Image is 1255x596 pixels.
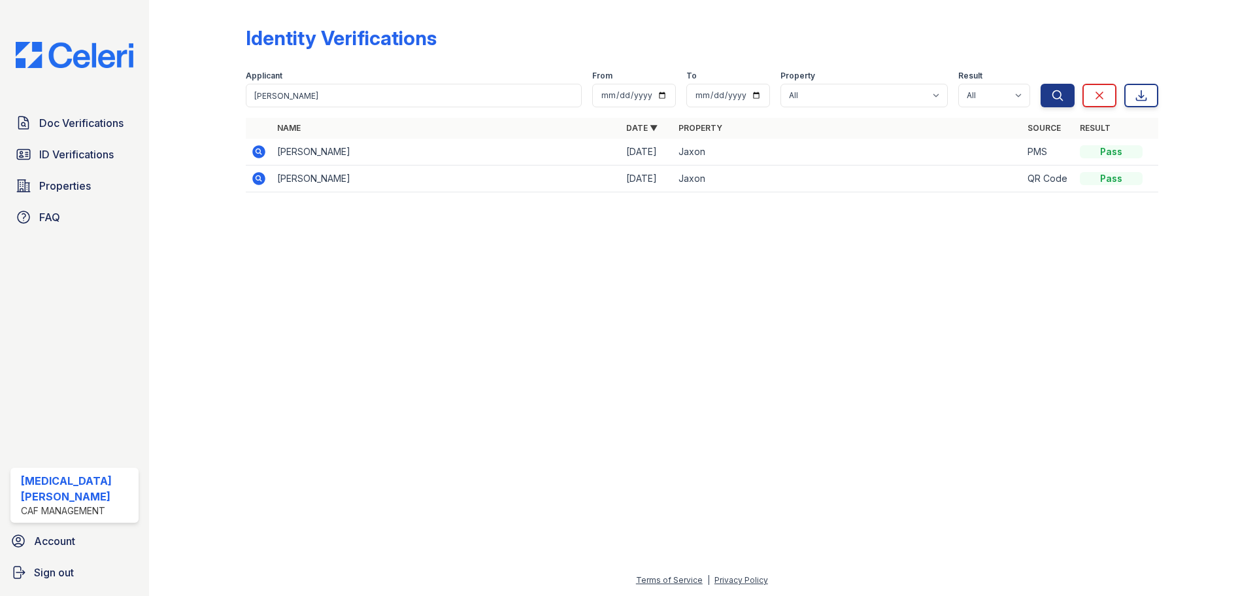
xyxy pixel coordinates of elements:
label: To [686,71,697,81]
label: Applicant [246,71,282,81]
label: Property [780,71,815,81]
td: [PERSON_NAME] [272,139,621,166]
a: Properties [10,173,139,199]
span: Properties [39,178,91,194]
a: Sign out [5,559,144,586]
div: [MEDICAL_DATA][PERSON_NAME] [21,473,133,504]
a: ID Verifications [10,141,139,167]
td: [DATE] [621,166,673,192]
label: Result [958,71,982,81]
span: ID Verifications [39,147,114,162]
span: Doc Verifications [39,115,124,131]
td: [DATE] [621,139,673,166]
a: Privacy Policy [714,575,768,585]
a: Account [5,528,144,554]
div: Pass [1080,145,1143,158]
a: Date ▼ [626,123,658,133]
a: Property [678,123,722,133]
div: | [707,575,710,585]
div: Identity Verifications [246,26,437,50]
a: Doc Verifications [10,110,139,136]
td: PMS [1022,139,1075,166]
span: Sign out [34,565,74,580]
label: From [592,71,612,81]
div: Pass [1080,172,1143,185]
a: Terms of Service [636,575,703,585]
a: FAQ [10,204,139,230]
td: [PERSON_NAME] [272,166,621,192]
span: FAQ [39,209,60,225]
div: CAF Management [21,504,133,517]
a: Name [277,123,301,133]
td: Jaxon [673,166,1022,192]
td: Jaxon [673,139,1022,166]
span: Account [34,533,75,549]
a: Source [1028,123,1061,133]
a: Result [1080,123,1111,133]
img: CE_Logo_Blue-a8612792a0a2168367f1c8372b55b34899dd931a85d93a1a3d3e32e68fde9ad4.png [5,42,144,68]
input: Search by name or phone number [246,84,582,107]
td: QR Code [1022,166,1075,192]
